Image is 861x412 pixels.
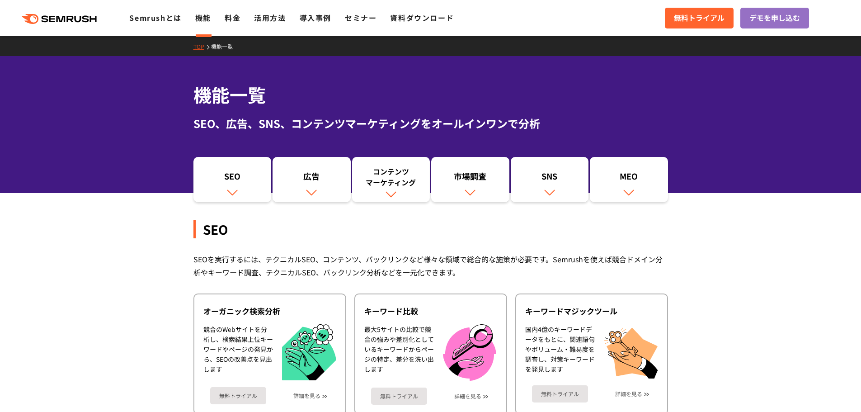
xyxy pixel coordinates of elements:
[211,43,240,50] a: 機能一覧
[390,12,454,23] a: 資料ダウンロード
[364,306,497,317] div: キーワード比較
[345,12,376,23] a: セミナー
[203,324,273,381] div: 競合のWebサイトを分析し、検索結果上位キーワードやページの発見から、SEOの改善点を見出します
[594,170,663,186] div: MEO
[749,12,800,24] span: デモを申し込む
[193,43,211,50] a: TOP
[371,388,427,405] a: 無料トライアル
[352,157,430,202] a: コンテンツマーケティング
[282,324,336,381] img: オーガニック検索分析
[665,8,734,28] a: 無料トライアル
[300,12,331,23] a: 導入事例
[674,12,725,24] span: 無料トライアル
[193,115,668,132] div: SEO、広告、SNS、コンテンツマーケティングをオールインワンで分析
[254,12,286,23] a: 活用方法
[436,170,505,186] div: 市場調査
[273,157,351,202] a: 広告
[195,12,211,23] a: 機能
[511,157,589,202] a: SNS
[454,393,481,399] a: 詳細を見る
[203,306,336,317] div: オーガニック検索分析
[525,324,595,379] div: 国内4億のキーワードデータをもとに、関連語句やボリューム・難易度を調査し、対策キーワードを発見します
[431,157,509,202] a: 市場調査
[193,220,668,238] div: SEO
[293,393,320,399] a: 詳細を見る
[193,253,668,279] div: SEOを実行するには、テクニカルSEO、コンテンツ、バックリンクなど様々な領域で総合的な施策が必要です。Semrushを使えば競合ドメイン分析やキーワード調査、テクニカルSEO、バックリンク分析...
[532,385,588,403] a: 無料トライアル
[225,12,240,23] a: 料金
[198,170,267,186] div: SEO
[740,8,809,28] a: デモを申し込む
[525,306,658,317] div: キーワードマジックツール
[443,324,496,381] img: キーワード比較
[193,81,668,108] h1: 機能一覧
[515,170,584,186] div: SNS
[129,12,181,23] a: Semrushとは
[364,324,434,381] div: 最大5サイトの比較で競合の強みや差別化としているキーワードからページの特定、差分を洗い出します
[277,170,346,186] div: 広告
[357,166,426,188] div: コンテンツ マーケティング
[193,157,272,202] a: SEO
[615,391,642,397] a: 詳細を見る
[210,387,266,404] a: 無料トライアル
[590,157,668,202] a: MEO
[604,324,658,379] img: キーワードマジックツール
